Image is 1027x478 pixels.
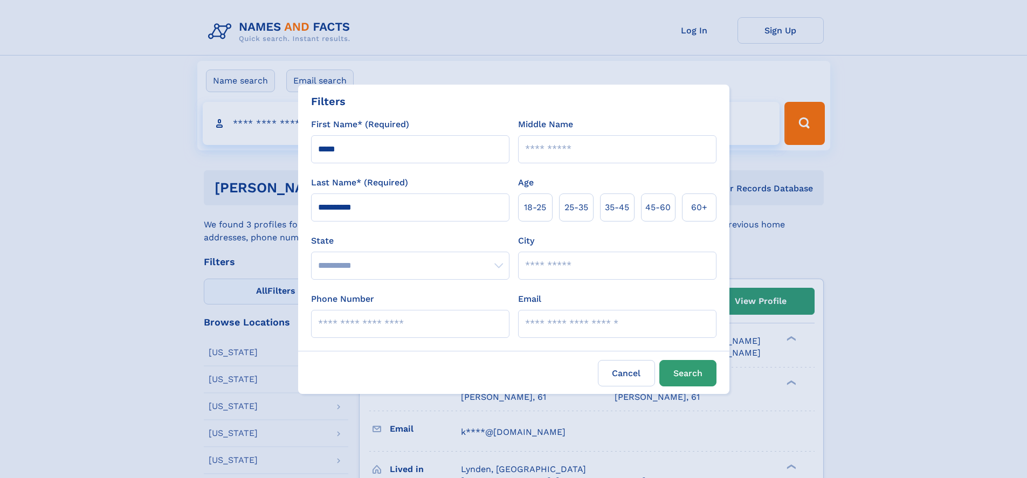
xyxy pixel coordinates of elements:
label: Email [518,293,541,306]
label: State [311,234,509,247]
label: Middle Name [518,118,573,131]
span: 45‑60 [645,201,671,214]
span: 60+ [691,201,707,214]
span: 18‑25 [524,201,546,214]
label: City [518,234,534,247]
label: Age [518,176,534,189]
span: 35‑45 [605,201,629,214]
span: 25‑35 [564,201,588,214]
button: Search [659,360,716,386]
label: Cancel [598,360,655,386]
label: First Name* (Required) [311,118,409,131]
label: Last Name* (Required) [311,176,408,189]
div: Filters [311,93,346,109]
label: Phone Number [311,293,374,306]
